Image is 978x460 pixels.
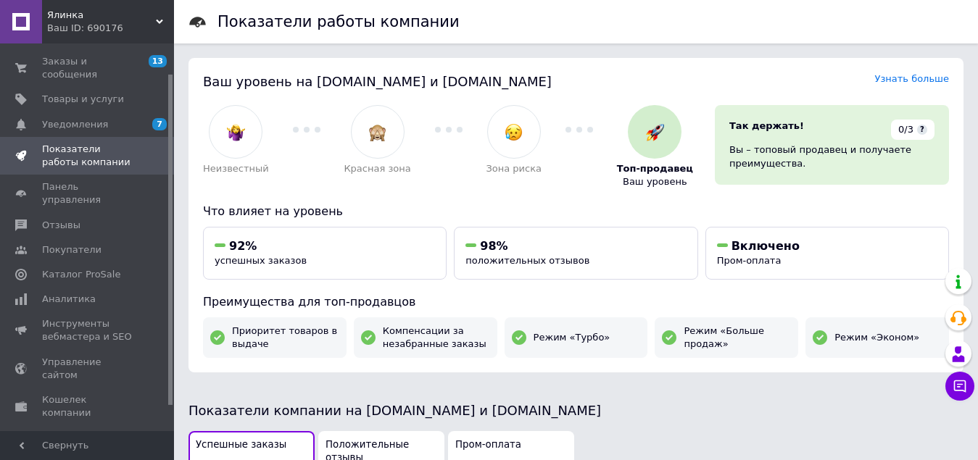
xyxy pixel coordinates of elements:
[455,438,521,452] span: Пром-оплата
[42,93,124,106] span: Товары и услуги
[42,118,108,131] span: Уведомления
[203,204,343,218] span: Что влияет на уровень
[42,180,134,206] span: Панель управления
[232,325,339,351] span: Приоритет товаров в выдаче
[152,118,167,130] span: 7
[705,227,949,280] button: ВключеноПром-оплата
[834,331,919,344] span: Режим «Эконом»
[203,74,552,89] span: Ваш уровень на [DOMAIN_NAME] и [DOMAIN_NAME]
[732,239,800,253] span: Включено
[215,255,307,266] span: успешных заказов
[917,125,927,135] span: ?
[486,162,542,175] span: Зона риска
[368,123,386,141] img: :see_no_evil:
[729,120,804,131] span: Так держать!
[42,243,101,256] span: Покупатели
[203,295,415,309] span: Преимущества для топ-продавцов
[149,55,167,67] span: 13
[717,255,782,266] span: Пром-оплата
[684,325,791,351] span: Режим «Больше продаж»
[42,393,134,419] span: Кошелек компании
[344,162,410,175] span: Красная зона
[217,13,460,30] h1: Показатели работы компании
[227,123,245,141] img: :woman-shrugging:
[42,268,120,281] span: Каталог ProSale
[617,162,693,175] span: Топ-продавец
[874,73,949,84] a: Узнать больше
[729,143,935,170] div: Вы – топовый продавец и получаете преимущества.
[945,372,974,401] button: Чат с покупателем
[42,317,134,343] span: Инструменты вебмастера и SEO
[203,162,269,175] span: Неизвестный
[623,175,687,188] span: Ваш уровень
[47,9,156,22] span: Ялинка
[891,120,935,140] div: 0/3
[42,143,134,169] span: Показатели работы компании
[454,227,697,280] button: 98%положительных отзывов
[188,403,601,418] span: Показатели компании на [DOMAIN_NAME] и [DOMAIN_NAME]
[480,239,507,253] span: 98%
[534,331,610,344] span: Режим «Турбо»
[383,325,490,351] span: Компенсации за незабранные заказы
[42,55,134,81] span: Заказы и сообщения
[505,123,523,141] img: :disappointed_relieved:
[47,22,174,35] div: Ваш ID: 690176
[229,239,257,253] span: 92%
[465,255,589,266] span: положительных отзывов
[196,438,286,452] span: Успешные заказы
[42,219,80,232] span: Отзывы
[42,356,134,382] span: Управление сайтом
[646,123,664,141] img: :rocket:
[203,227,447,280] button: 92%успешных заказов
[42,293,96,306] span: Аналитика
